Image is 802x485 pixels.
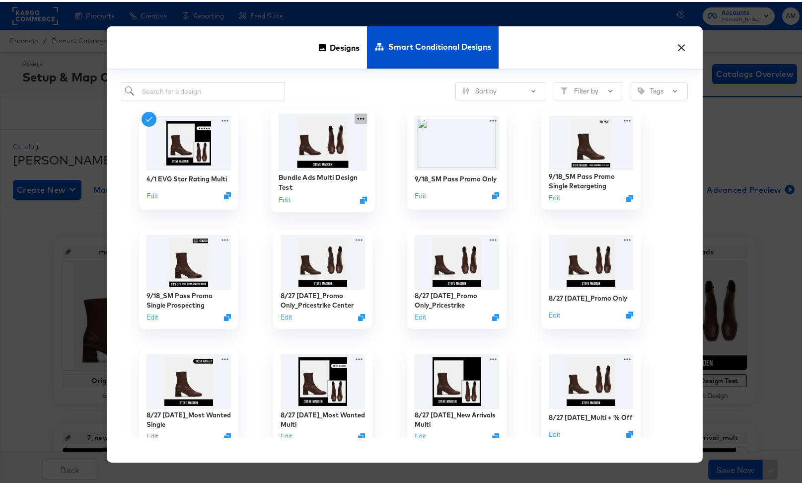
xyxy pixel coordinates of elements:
[415,172,497,182] div: 9/18_SM Pass Promo Only
[139,108,238,208] div: 4/1 EVG Star Rating MultiEditDuplicate
[541,228,641,327] div: 8/27 [DATE]_Promo OnlyEditDuplicate
[224,190,231,197] svg: Duplicate
[549,114,633,168] img: 7seTW3ei6HSO-ANAcyEtfQ.jpg
[224,312,231,319] svg: Duplicate
[407,347,507,446] div: 8/27 [DATE]_New Arrivals MultiEditDuplicate
[281,233,365,288] img: p-SVe4ES0nemzsfpuY7u4w.jpg
[139,347,238,446] div: 8/27 [DATE]_Most Wanted SingleEditDuplicate
[415,311,426,321] button: Edit
[549,233,633,288] img: p-SVe4ES0nemzsfpuY7u4w.jpg
[415,289,499,308] div: 8/27 [DATE]_Promo Only_Pricestrike
[549,411,633,420] div: 8/27 [DATE]_Multi + % Off
[146,408,231,427] div: 8/27 [DATE]_Most Wanted Single
[146,114,231,168] img: kQfXNwXoWRohRGDQZFq2BA.jpg
[146,311,158,321] button: Edit
[271,106,375,210] div: Bundle Ads Multi Design TestEditDuplicate
[492,431,499,438] svg: Duplicate
[279,193,291,203] button: Edit
[672,34,690,52] button: ×
[224,431,231,438] svg: Duplicate
[358,431,365,438] svg: Duplicate
[407,228,507,327] div: 8/27 [DATE]_Promo Only_PricestrikeEditDuplicate
[415,114,499,168] img: oGCQX1P47wkkV7NSirb
[281,408,365,427] div: 8/27 [DATE]_Most Wanted Multi
[638,85,645,92] svg: Tag
[541,108,641,208] div: 9/18_SM Pass Promo Single RetargetingEditDuplicate
[273,347,372,446] div: 8/27 [DATE]_Most Wanted MultiEditDuplicate
[626,429,633,436] svg: Duplicate
[462,85,469,92] svg: Sliders
[139,228,238,327] div: 9/18_SM Pass Promo Single ProspectingEditDuplicate
[561,85,568,92] svg: Filter
[549,309,560,318] button: Edit
[541,347,641,446] div: 8/27 [DATE]_Multi + % OffEditDuplicate
[146,233,231,288] img: Yd-34wH0y88JSZJ0slJrcw.jpg
[415,430,426,440] button: Edit
[279,171,367,190] div: Bundle Ads Multi Design Test
[360,194,367,202] svg: Duplicate
[281,430,292,440] button: Edit
[146,430,158,440] button: Edit
[358,312,365,319] svg: Duplicate
[273,228,372,327] div: 8/27 [DATE]_Promo Only_Pricestrike CenterEditDuplicate
[146,172,227,182] div: 4/1 EVG Star Rating Multi
[626,193,633,200] svg: Duplicate
[281,311,292,321] button: Edit
[631,81,688,98] button: TagTags
[122,81,285,99] input: Search for a design
[549,352,633,407] img: p-SVe4ES0nemzsfpuY7u4w.jpg
[549,428,560,437] button: Edit
[146,352,231,407] img: z-69dFIQrpMjdFNiwHM28w.jpg
[492,190,499,197] svg: Duplicate
[415,408,499,427] div: 8/27 [DATE]_New Arrivals Multi
[281,352,365,407] img: 3dTRAyOFWDUfL-BE2F6HAw.jpg
[549,292,627,301] div: 8/27 [DATE]_Promo Only
[626,310,633,317] svg: Duplicate
[415,352,499,407] img: -HxEJN63pYX9Yf3a6RXjxA.jpg
[415,189,426,199] button: Edit
[549,170,633,188] div: 9/18_SM Pass Promo Single Retargeting
[407,108,507,208] div: 9/18_SM Pass Promo OnlyEditDuplicate
[455,81,546,98] button: SlidersSort by
[549,192,560,201] button: Edit
[492,312,499,319] svg: Duplicate
[415,233,499,288] img: p-SVe4ES0nemzsfpuY7u4w.jpg
[388,23,491,67] span: Smart Conditional Designs
[554,81,623,98] button: FilterFilter by
[281,289,365,308] div: 8/27 [DATE]_Promo Only_Pricestrike Center
[279,112,367,169] img: p-SVe4ES0nemzsfpuY7u4w.jpg
[146,289,231,308] div: 9/18_SM Pass Promo Single Prospecting
[330,23,360,67] span: Designs
[146,189,158,199] button: Edit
